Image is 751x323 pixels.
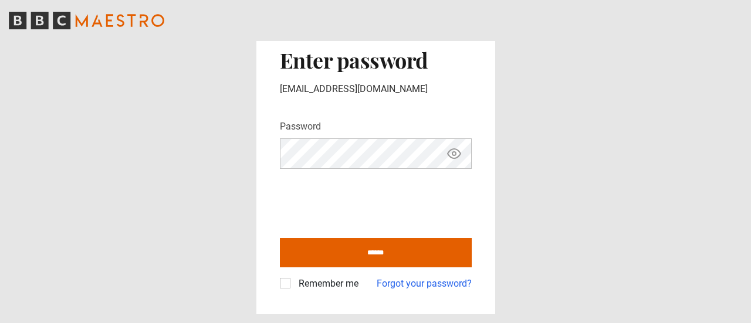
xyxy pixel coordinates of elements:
[280,120,321,134] label: Password
[9,12,164,29] svg: BBC Maestro
[444,144,464,164] button: Show password
[280,178,458,224] iframe: reCAPTCHA
[294,277,358,291] label: Remember me
[280,82,472,96] p: [EMAIL_ADDRESS][DOMAIN_NAME]
[377,277,472,291] a: Forgot your password?
[280,47,472,72] h2: Enter password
